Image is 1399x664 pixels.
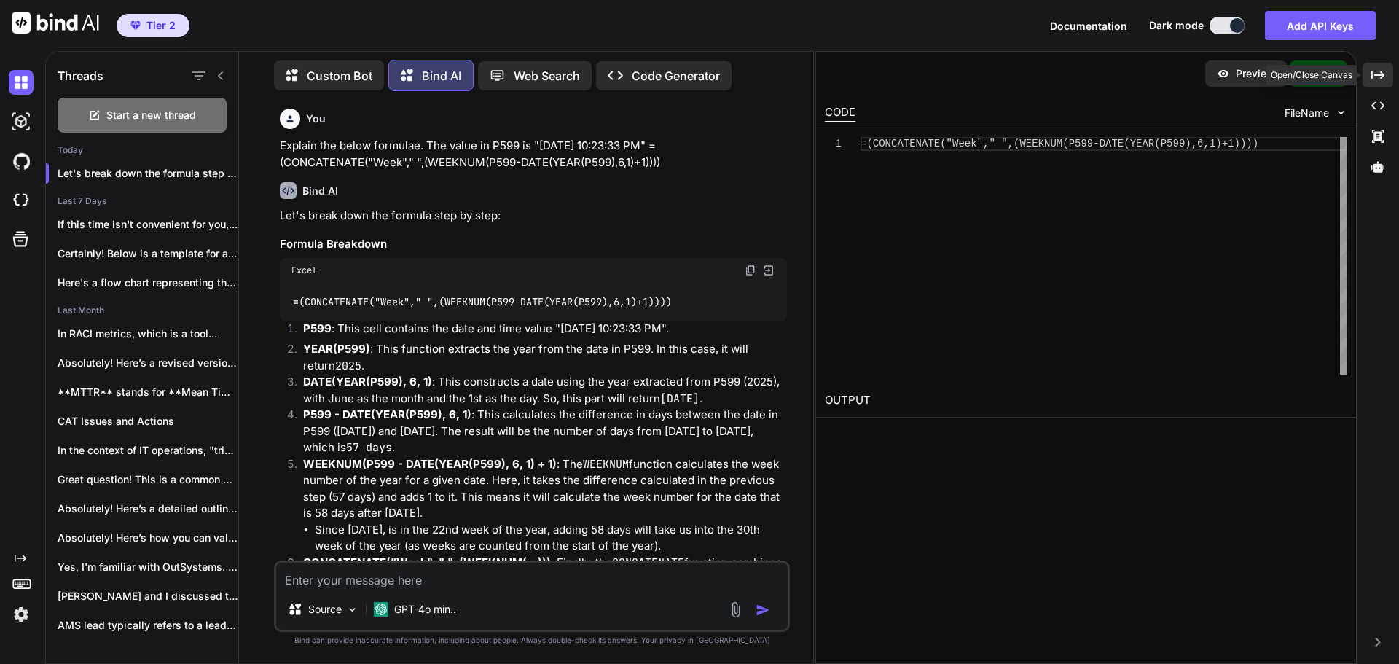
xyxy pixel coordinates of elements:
h2: Last 7 Days [46,195,238,207]
img: copy [745,265,756,276]
p: AMS lead typically refers to a leadership... [58,618,238,633]
img: githubDark [9,149,34,173]
button: Documentation [1050,18,1127,34]
p: In RACI metrics, which is a tool... [58,327,238,341]
h2: Today [46,144,238,156]
p: In the context of IT operations, "triaging"... [58,443,238,458]
span: Tier 2 [146,18,176,33]
span: Dark mode [1149,18,1204,33]
img: GPT-4o mini [374,602,388,617]
button: premiumTier 2 [117,14,189,37]
p: GPT-4o min.. [394,602,456,617]
li: Since [DATE], is in the 22nd week of the year, adding 58 days will take us into the 30th week of ... [315,522,787,555]
img: attachment [727,601,744,618]
p: Yes, I'm familiar with OutSystems. It's a... [58,560,238,574]
p: Bind AI [422,67,461,85]
div: Open/Close Canvas [1266,65,1357,85]
img: darkChat [9,70,34,95]
img: Bind AI [12,12,99,34]
code: CONCATENATE [612,555,684,570]
p: Code Generator [632,67,720,85]
h6: Bind AI [302,184,338,198]
p: Bind can provide inaccurate information, including about people. Always double-check its answers.... [274,635,790,646]
p: Explain the below formulae. The value in P599 is "[DATE] 10:23:33 PM" =(CONCATENATE("Week"," ",(W... [280,138,787,171]
p: Source [308,602,342,617]
strong: YEAR(P599) [303,342,370,356]
img: Pick Models [346,604,358,616]
strong: DATE(YEAR(P599), 6, 1) [303,375,432,388]
img: preview [1217,67,1230,80]
span: Documentation [1050,20,1127,32]
code: 57 days [346,440,392,455]
code: [DATE] [660,391,699,406]
img: chevron down [1335,106,1347,119]
code: 2025 [335,359,361,373]
p: Here's a flow chart representing the System... [58,276,238,290]
strong: P599 - DATE(YEAR(P599), 6, 1) [303,407,471,421]
code: =(CONCATENATE("Week"," ",(WEEKNUM(P599-DATE(YEAR(P599),6,1)+1)))) [291,294,673,310]
span: 599),6,1)+1)))) [1167,138,1258,149]
img: settings [9,602,34,627]
p: Certainly! Below is a template for a... [58,246,238,261]
strong: CONCATENATE("Week", " ", (WEEKNUM(...))) [303,555,551,569]
h3: Formula Breakdown [280,236,787,253]
p: : This cell contains the date and time value "[DATE] 10:23:33 PM". [303,321,787,337]
p: [PERSON_NAME] and I discussed this position last... [58,589,238,604]
p: Preview [1236,66,1275,81]
img: cloudideIcon [9,188,34,213]
p: Absolutely! Here’s a detailed outline for your... [58,501,238,516]
p: Custom Bot [307,67,372,85]
div: 1 [825,137,842,151]
img: premium [130,21,141,30]
img: icon [756,603,770,617]
h2: OUTPUT [816,383,1356,418]
span: FileName [1285,106,1329,120]
img: Open in Browser [762,264,775,277]
strong: WEEKNUM(P599 - DATE(YEAR(P599), 6, 1) + 1) [303,457,557,471]
p: Web Search [514,67,580,85]
p: Great question! This is a common point... [58,472,238,487]
p: Let's break down the formula step by [PERSON_NAME]... [58,166,238,181]
p: : The function calculates the week number of the year for a given date. Here, it takes the differ... [303,456,787,522]
code: WEEKNUM [583,457,629,472]
h6: You [306,112,326,126]
p: Interview - Scrum [58,647,238,662]
p: If this time isn't convenient for you,... [58,217,238,232]
span: Excel [291,265,317,276]
p: CAT Issues and Actions [58,414,238,429]
p: **MTTR** stands for **Mean Time To Repair**... [58,385,238,399]
p: Absolutely! Here’s how you can validate the... [58,531,238,545]
span: =(CONCATENATE("Week"," ",(WEEKNUM(P599-DATE(YEAR(P [861,138,1167,149]
span: Start a new thread [106,108,196,122]
p: Absolutely! Here’s a revised version of your... [58,356,238,370]
button: Add API Keys [1265,11,1376,40]
p: Let's break down the formula step by step: [280,208,787,224]
h1: Threads [58,67,103,85]
strong: P599 [303,321,332,335]
h2: Last Month [46,305,238,316]
p: : Finally, the function combines the string "Week" with a space and the week number calculated in... [303,555,787,587]
p: : This calculates the difference in days between the date in P599 ([DATE]) and [DATE]. The result... [303,407,787,456]
div: CODE [825,104,855,122]
img: darkAi-studio [9,109,34,134]
p: : This constructs a date using the year extracted from P599 (2025), with June as the month and th... [303,374,787,407]
p: : This function extracts the year from the date in P599. In this case, it will return . [303,341,787,374]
